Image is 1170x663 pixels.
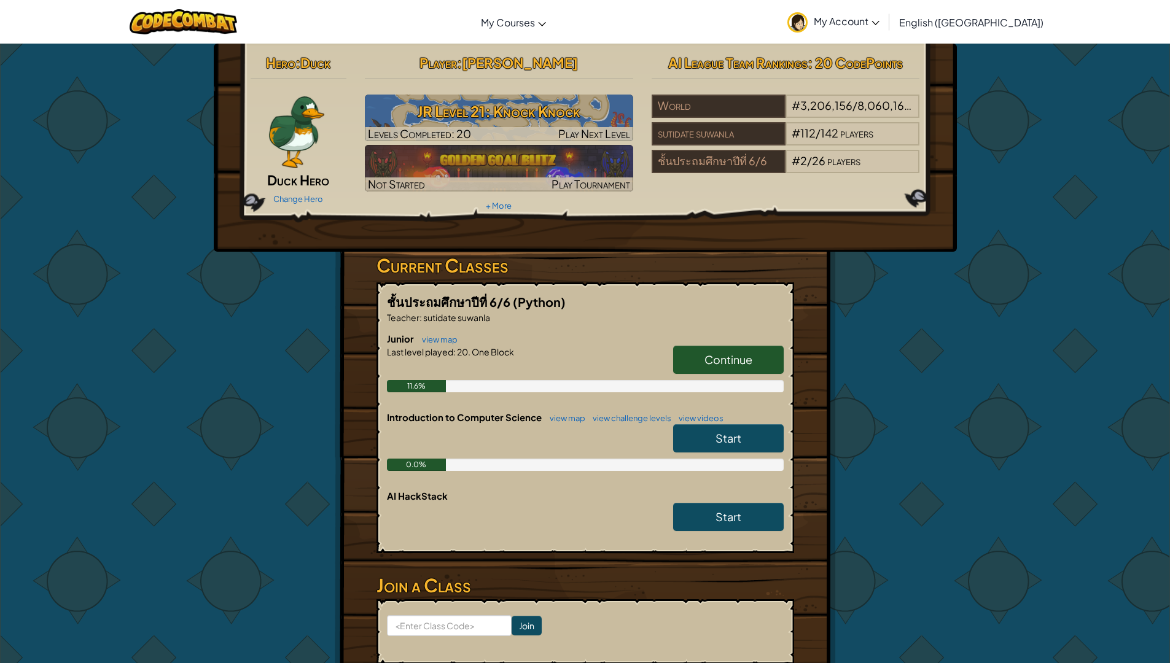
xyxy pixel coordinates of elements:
span: / [807,153,812,168]
span: English ([GEOGRAPHIC_DATA]) [899,16,1043,29]
span: players [827,153,860,168]
a: My Courses [475,6,552,39]
a: World#3,206,156/8,060,168players [652,106,920,120]
a: Play Next Level [365,95,633,141]
span: Duck [300,54,330,71]
a: + More [486,201,512,211]
span: Hero [266,54,295,71]
span: One Block [470,346,514,357]
span: : [419,312,422,323]
a: Start [673,503,784,531]
img: CodeCombat logo [130,9,237,34]
span: Duck Hero [267,171,329,188]
div: World [652,95,786,118]
input: <Enter Class Code> [387,615,512,636]
span: players [913,98,946,112]
span: players [840,126,873,140]
h3: Current Classes [376,252,794,279]
span: Not Started [368,177,425,191]
span: My Account [814,15,879,28]
span: : 20 CodePoints [808,54,903,71]
h3: JR Level 21: Knock Knock [365,98,633,125]
span: # [792,98,800,112]
span: / [852,98,857,112]
span: : [457,54,462,71]
span: Continue [704,352,752,366]
img: duck_paper_doll.png [267,95,326,168]
span: # [792,153,800,168]
span: : [453,346,456,357]
span: # [792,126,800,140]
a: Change Hero [273,194,323,204]
span: My Courses [481,16,535,29]
a: English ([GEOGRAPHIC_DATA]) [893,6,1050,39]
span: Play Next Level [558,126,630,141]
a: view videos [673,413,723,423]
span: Teacher [387,312,419,323]
span: Levels Completed: 20 [368,126,471,141]
span: Last level played [387,346,453,357]
span: Play Tournament [552,177,630,191]
a: My Account [781,2,886,41]
div: 0.0% [387,459,447,471]
span: Start [716,431,741,445]
span: 3,206,156 [800,98,852,112]
span: : [295,54,300,71]
span: Junior [387,333,416,344]
a: ชั้นประถมศึกษาปีที่ 6/6#2/26players [652,161,920,176]
a: view map [416,335,458,344]
span: Start [716,510,741,524]
div: 11.6% [387,380,447,392]
div: ชั้นประถมศึกษาปีที่ 6/6 [652,150,786,173]
span: 26 [812,153,825,168]
a: Not StartedPlay Tournament [365,145,633,192]
span: 142 [821,126,838,140]
span: 112 [800,126,816,140]
a: view challenge levels [587,413,671,423]
a: sutidate suwanla#112/142players [652,134,920,148]
span: sutidate suwanla [422,312,490,323]
a: view map [544,413,585,423]
span: AI League Team Rankings [668,54,808,71]
span: Player [419,54,457,71]
span: 2 [800,153,807,168]
h3: Join a Class [376,572,794,599]
span: [PERSON_NAME] [462,54,578,71]
input: Join [512,616,542,635]
img: JR Level 21: Knock Knock [365,95,633,141]
span: (Python) [513,294,566,309]
img: avatar [787,12,808,33]
img: Golden Goal [365,145,633,192]
span: ชั้นประถมศึกษาปีที่ 6/6 [387,294,513,309]
div: sutidate suwanla [652,122,786,145]
span: Introduction to Computer Science [387,411,544,423]
span: AI HackStack [387,490,448,502]
span: / [816,126,821,140]
span: 20. [456,346,470,357]
span: 8,060,168 [857,98,911,112]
